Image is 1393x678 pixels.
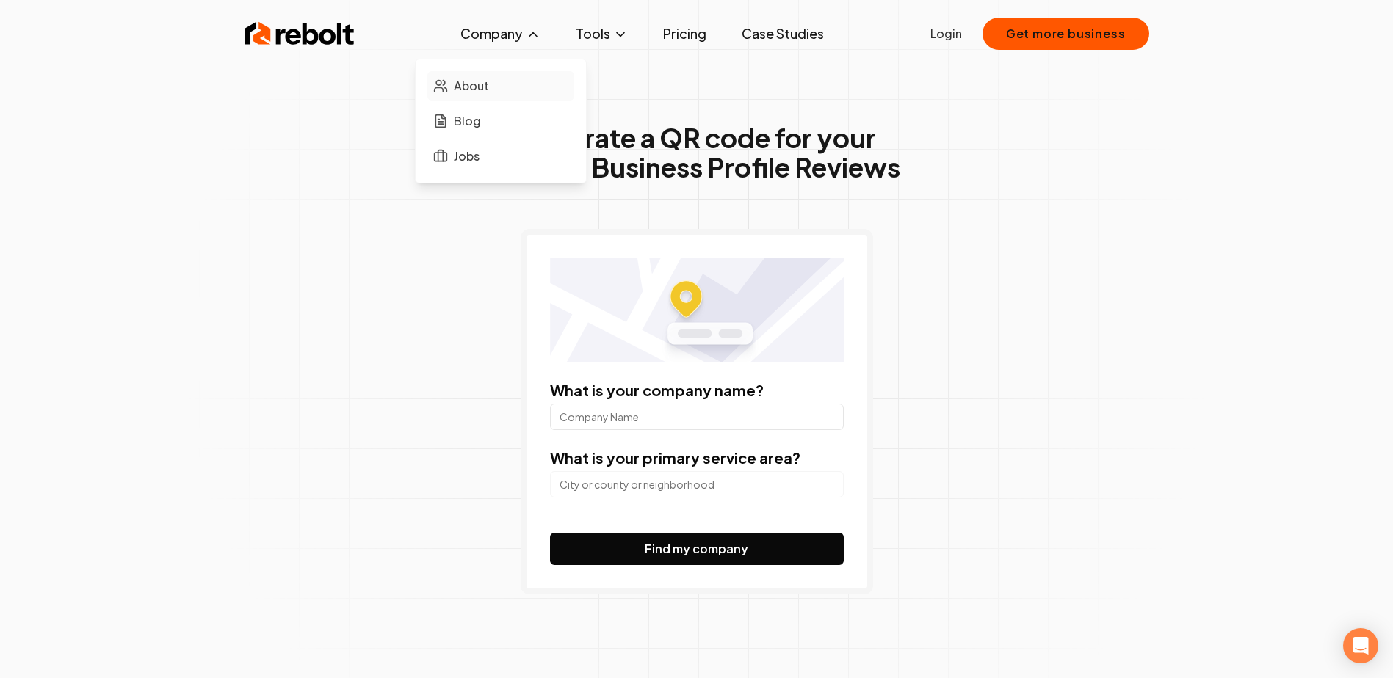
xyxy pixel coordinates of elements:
[983,18,1149,50] button: Get more business
[730,19,836,48] a: Case Studies
[550,258,844,362] img: Location map
[550,448,800,467] label: What is your primary service area?
[550,381,764,399] label: What is your company name?
[1343,628,1378,663] div: Open Intercom Messenger
[454,147,480,165] span: Jobs
[427,71,574,101] a: About
[449,19,552,48] button: Company
[427,142,574,171] a: Jobs
[564,19,640,48] button: Tools
[651,19,718,48] a: Pricing
[493,123,900,182] h1: Generate a QR code for your Google Business Profile Reviews
[427,106,574,136] a: Blog
[930,25,962,43] a: Login
[550,533,844,565] button: Find my company
[454,77,489,95] span: About
[550,404,844,430] input: Company Name
[550,471,844,497] input: City or county or neighborhood
[454,112,481,130] span: Blog
[245,19,355,48] img: Rebolt Logo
